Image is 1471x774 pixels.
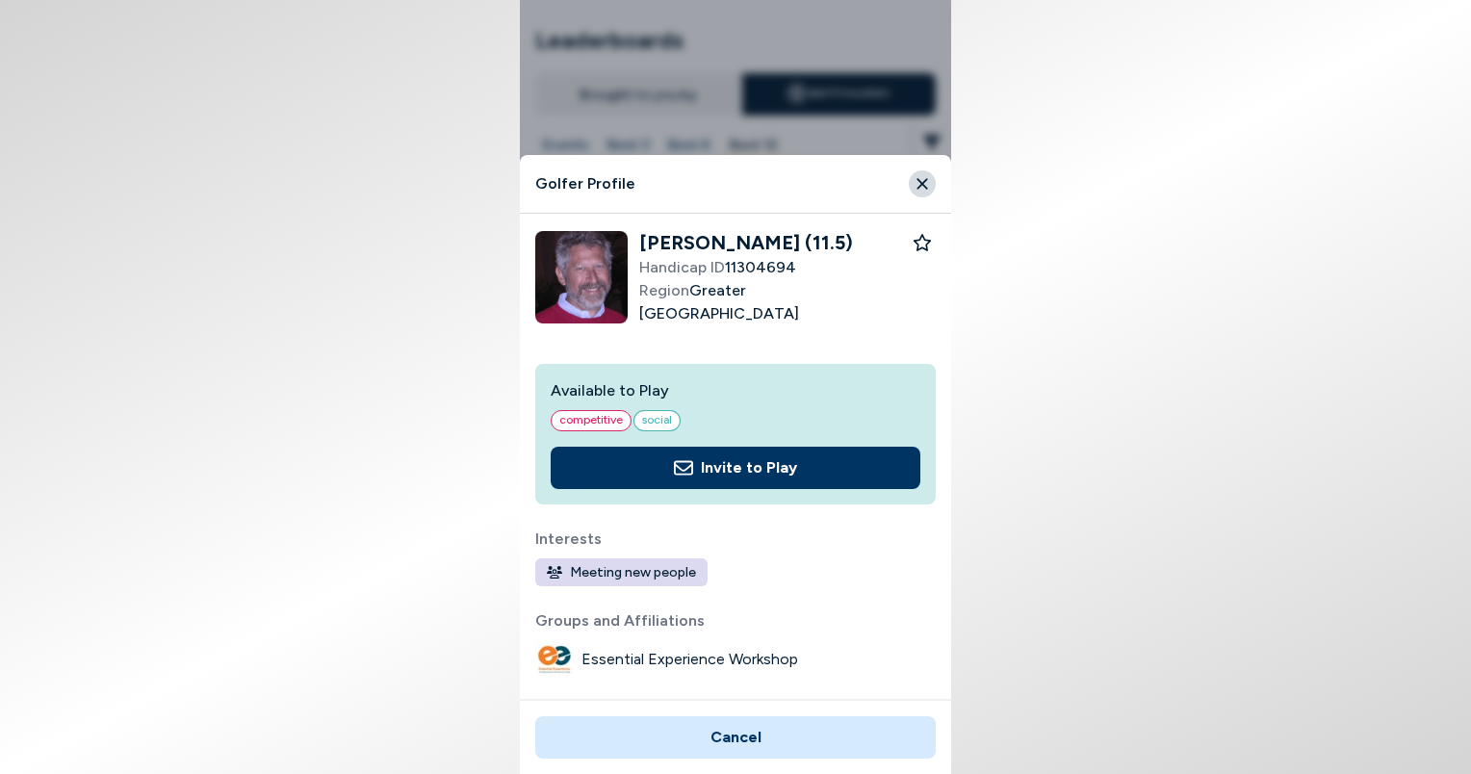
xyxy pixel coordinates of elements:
div: Essential Experience Workshop [535,640,936,679]
span: 11304694 [639,256,909,279]
span: competitive [551,410,632,431]
span: Meeting new people [535,558,708,586]
span: social [633,410,681,431]
label: Interests [535,528,936,551]
h2: [PERSON_NAME] (11.5) [639,229,909,256]
button: Cancel [535,716,936,759]
span: Region [639,281,689,299]
button: Invite to Play [551,447,920,489]
label: Groups and Affiliations [535,609,936,632]
h4: Golfer Profile [535,172,856,195]
img: avatar [535,231,628,323]
span: Greater [GEOGRAPHIC_DATA] [639,279,909,325]
span: Handicap ID [639,258,725,276]
button: Close [909,170,936,197]
img: Essential Experience Workshop [535,640,574,679]
h2: Available to Play [551,379,920,402]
